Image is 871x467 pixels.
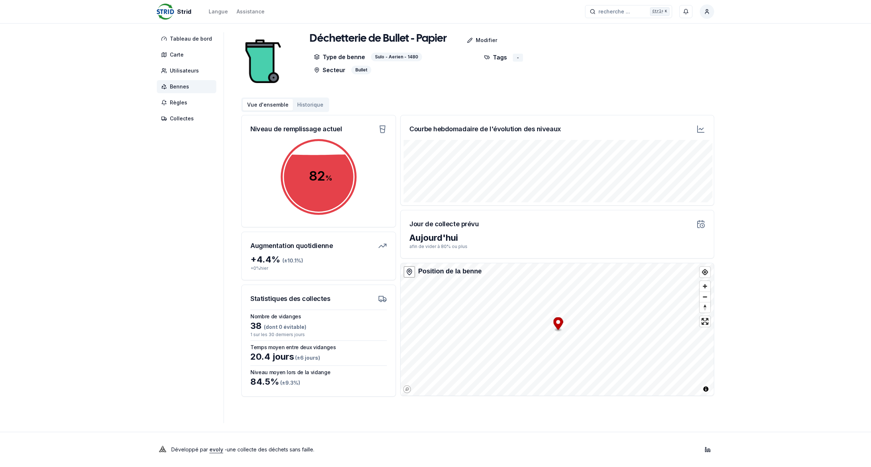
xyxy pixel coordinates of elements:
[700,267,710,277] button: Find my location
[700,281,710,292] button: Zoom in
[279,380,300,386] span: (± 9.3 %)
[177,7,191,16] span: Strid
[170,99,187,106] span: Règles
[513,54,523,62] div: -
[262,324,306,330] span: (dont 0 évitable)
[157,3,174,20] img: Strid Logo
[293,99,328,111] button: Historique
[170,115,194,122] span: Collectes
[314,66,345,74] p: Secteur
[250,313,387,320] h3: Nombre de vidanges
[700,302,710,313] button: Reset bearing to north
[250,376,387,388] div: 84.5 %
[700,292,710,302] button: Zoom out
[170,83,189,90] span: Bennes
[700,316,710,327] button: Enter fullscreen
[351,66,371,74] div: Bullet
[209,8,228,15] div: Langue
[157,96,219,109] a: Règles
[409,219,479,229] h3: Jour de collecte prévu
[314,53,365,61] p: Type de benne
[170,67,199,74] span: Utilisateurs
[418,266,482,276] div: Position de la benne
[598,8,630,15] span: recherche ...
[157,444,168,455] img: Evoly Logo
[310,32,447,45] h1: Déchetterie de Bullet - Papier
[409,124,561,134] h3: Courbe hebdomadaire de l'évolution des niveaux
[250,265,387,271] p: + 0 % hier
[409,232,705,244] div: Aujourd'hui
[371,53,422,61] div: Sulo - Aerien - 1480
[401,263,715,396] canvas: Map
[250,320,387,332] div: 38
[250,351,387,363] div: 20.4 jours
[243,99,293,111] button: Vue d'ensemble
[702,385,710,393] button: Toggle attribution
[484,53,507,62] p: Tags
[476,37,497,44] p: Modifier
[209,7,228,16] button: Langue
[250,124,342,134] h3: Niveau de remplissage actuel
[157,32,219,45] a: Tableau de bord
[157,7,194,16] a: Strid
[250,294,330,304] h3: Statistiques des collectes
[447,33,503,47] a: Modifier
[250,369,387,376] h3: Niveau moyen lors de la vidange
[157,64,219,77] a: Utilisateurs
[209,446,223,452] a: evoly
[250,254,387,265] div: + 4.4 %
[282,257,303,264] span: (± 10.1 %)
[250,241,333,251] h3: Augmentation quotidienne
[171,445,314,455] p: Développé par - une collecte des déchets sans faille .
[585,5,672,18] button: recherche ...Ctrl+K
[553,317,563,332] div: Map marker
[250,344,387,351] h3: Temps moyen entre deux vidanges
[294,355,320,361] span: (± 6 jours )
[403,385,411,393] a: Mapbox logo
[157,48,219,61] a: Carte
[157,112,219,125] a: Collectes
[237,7,265,16] a: Assistance
[157,80,219,93] a: Bennes
[170,35,212,42] span: Tableau de bord
[170,51,184,58] span: Carte
[241,32,285,90] img: bin Image
[700,302,710,313] span: Reset bearing to north
[250,332,387,338] p: 1 sur les 30 derniers jours
[409,244,705,249] p: afin de vider à 80% ou plus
